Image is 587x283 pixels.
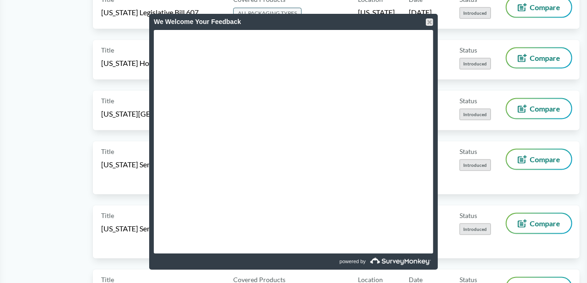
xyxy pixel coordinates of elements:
[101,159,204,170] span: [US_STATE] Senate Docket 1774
[233,8,302,19] span: ALL PACKAGING TYPES
[460,224,491,235] span: Introduced
[101,109,213,119] span: [US_STATE][GEOGRAPHIC_DATA]
[101,211,114,220] span: Title
[460,96,477,106] span: Status
[530,220,560,227] span: Compare
[358,7,395,18] span: [US_STATE]
[460,58,491,70] span: Introduced
[339,254,366,270] span: powered by
[460,211,477,220] span: Status
[530,105,560,112] span: Compare
[101,58,190,68] span: [US_STATE] House Bill 1264
[507,214,571,233] button: Compare
[295,254,433,270] a: powered by
[530,4,560,11] span: Compare
[460,147,477,156] span: Status
[530,156,560,163] span: Compare
[101,7,199,18] span: [US_STATE] Legislative Bill 607
[154,14,433,30] div: We Welcome Your Feedback
[460,109,491,120] span: Introduced
[101,96,114,106] span: Title
[460,7,491,19] span: Introduced
[507,99,571,118] button: Compare
[460,159,491,171] span: Introduced
[507,48,571,68] button: Compare
[101,147,114,156] span: Title
[530,54,560,62] span: Compare
[409,7,432,18] span: [DATE]
[507,150,571,169] button: Compare
[101,224,191,234] span: [US_STATE] Senate Bill 5284
[460,45,477,55] span: Status
[101,45,114,55] span: Title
